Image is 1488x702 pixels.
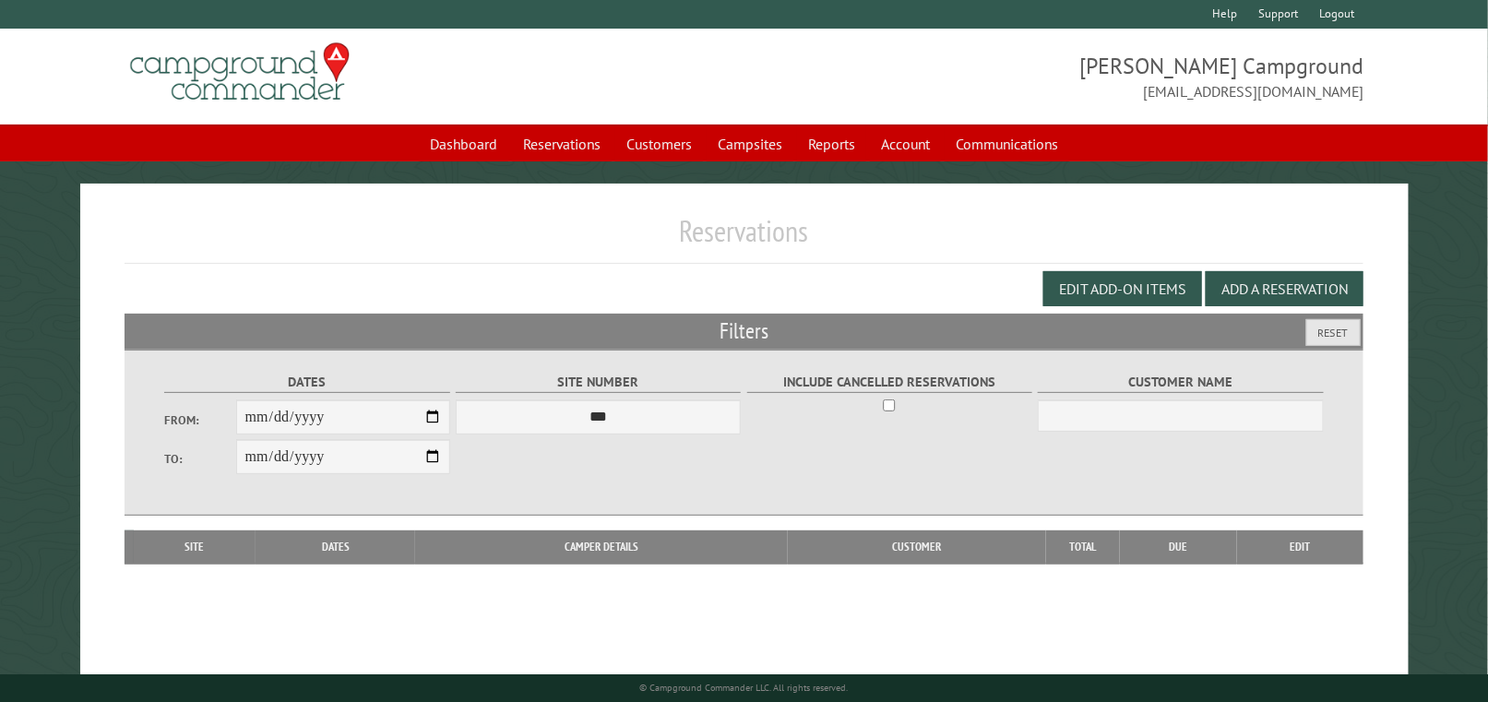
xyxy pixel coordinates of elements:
[125,314,1363,349] h2: Filters
[1206,271,1363,306] button: Add a Reservation
[1043,271,1202,306] button: Edit Add-on Items
[615,126,703,161] a: Customers
[256,530,416,564] th: Dates
[788,530,1046,564] th: Customer
[1237,530,1363,564] th: Edit
[797,126,866,161] a: Reports
[747,372,1032,393] label: Include Cancelled Reservations
[512,126,612,161] a: Reservations
[415,530,788,564] th: Camper Details
[419,126,508,161] a: Dashboard
[164,411,235,429] label: From:
[125,36,355,108] img: Campground Commander
[456,372,741,393] label: Site Number
[870,126,941,161] a: Account
[164,450,235,468] label: To:
[164,372,449,393] label: Dates
[1306,319,1361,346] button: Reset
[125,213,1363,264] h1: Reservations
[134,530,256,564] th: Site
[1046,530,1120,564] th: Total
[744,51,1364,102] span: [PERSON_NAME] Campground [EMAIL_ADDRESS][DOMAIN_NAME]
[945,126,1069,161] a: Communications
[1120,530,1237,564] th: Due
[707,126,793,161] a: Campsites
[1038,372,1323,393] label: Customer Name
[640,682,849,694] small: © Campground Commander LLC. All rights reserved.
